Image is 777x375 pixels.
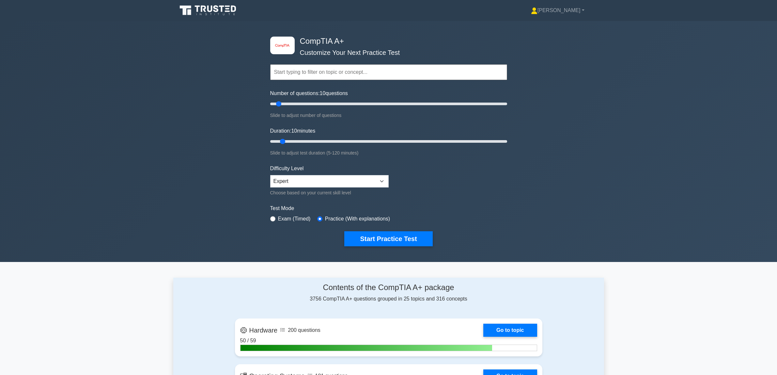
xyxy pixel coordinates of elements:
[235,283,542,303] div: 3756 CompTIA A+ questions grouped in 25 topics and 316 concepts
[320,90,326,96] span: 10
[270,165,304,172] label: Difficulty Level
[270,64,507,80] input: Start typing to filter on topic or concept...
[270,189,389,197] div: Choose based on your current skill level
[270,127,316,135] label: Duration: minutes
[297,37,475,46] h4: CompTIA A+
[325,215,390,223] label: Practice (With explanations)
[515,4,600,17] a: [PERSON_NAME]
[483,324,537,337] a: Go to topic
[291,128,297,134] span: 10
[278,215,311,223] label: Exam (Timed)
[270,204,507,212] label: Test Mode
[270,149,507,157] div: Slide to adjust test duration (5-120 minutes)
[270,111,507,119] div: Slide to adjust number of questions
[344,231,432,246] button: Start Practice Test
[270,90,348,97] label: Number of questions: questions
[235,283,542,292] h4: Contents of the CompTIA A+ package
